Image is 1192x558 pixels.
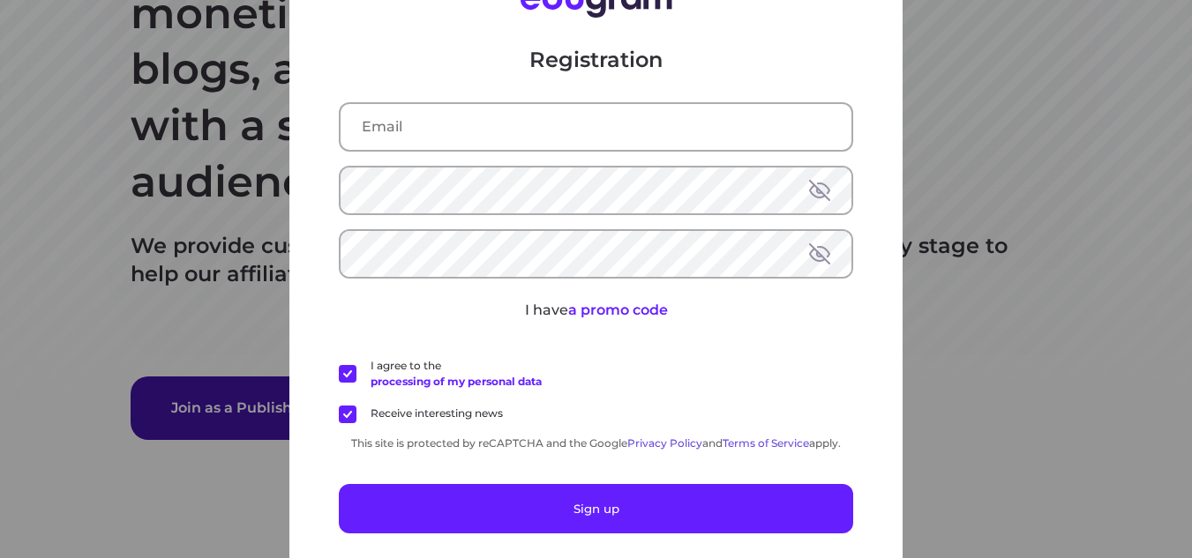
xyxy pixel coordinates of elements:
[341,104,851,150] input: Email
[339,484,853,533] button: Sign up
[339,358,542,390] label: I agree to the
[723,436,809,450] a: Terms of Service
[339,405,503,423] label: Receive interesting news
[339,46,853,74] p: Registration
[339,436,853,450] div: This site is protected by reCAPTCHA and the Google and apply.
[627,436,702,450] a: Privacy Policy
[371,375,542,388] a: processing of my personal data
[339,300,853,321] p: I have
[568,301,668,318] span: a promo code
